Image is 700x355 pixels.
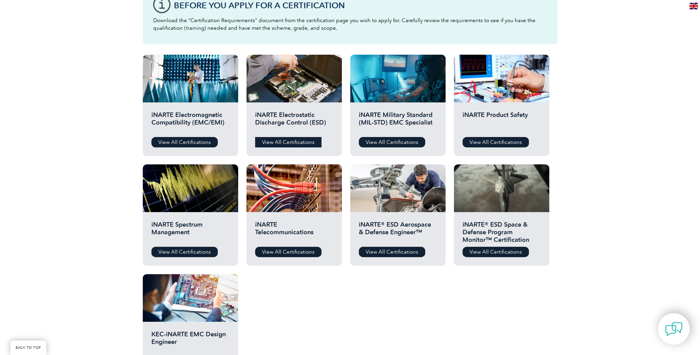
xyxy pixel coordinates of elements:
[359,221,437,242] h2: iNARTE® ESD Aerospace & Defense Engineer™
[151,221,230,242] h2: iNARTE Spectrum Management
[255,137,321,147] a: View All Certifications
[153,17,547,32] p: Download the “Certification Requirements” document from the certification page you wish to apply ...
[151,111,230,132] h2: iNARTE Electromagnetic Compatibility (EMC/EMI)
[463,111,541,132] h2: iNARTE Product Safety
[359,111,437,132] h2: iNARTE Military Standard (MIL-STD) EMC Specialist
[10,340,46,355] a: BACK TO TOP
[463,137,529,147] a: View All Certifications
[255,247,321,257] a: View All Certifications
[255,111,333,132] h2: iNARTE Electrostatic Discharge Control (ESD)
[463,247,529,257] a: View All Certifications
[689,3,698,9] img: en
[151,137,218,147] a: View All Certifications
[463,221,541,242] h2: iNARTE® ESD Space & Defense Program Monitor™ Certification
[174,1,547,10] h3: Before You Apply For a Certification
[151,247,218,257] a: View All Certifications
[151,330,230,351] h2: KEC-iNARTE EMC Design Engineer
[359,247,425,257] a: View All Certifications
[359,137,425,147] a: View All Certifications
[255,221,333,242] h2: iNARTE Telecommunications
[665,320,682,338] img: contact-chat.png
